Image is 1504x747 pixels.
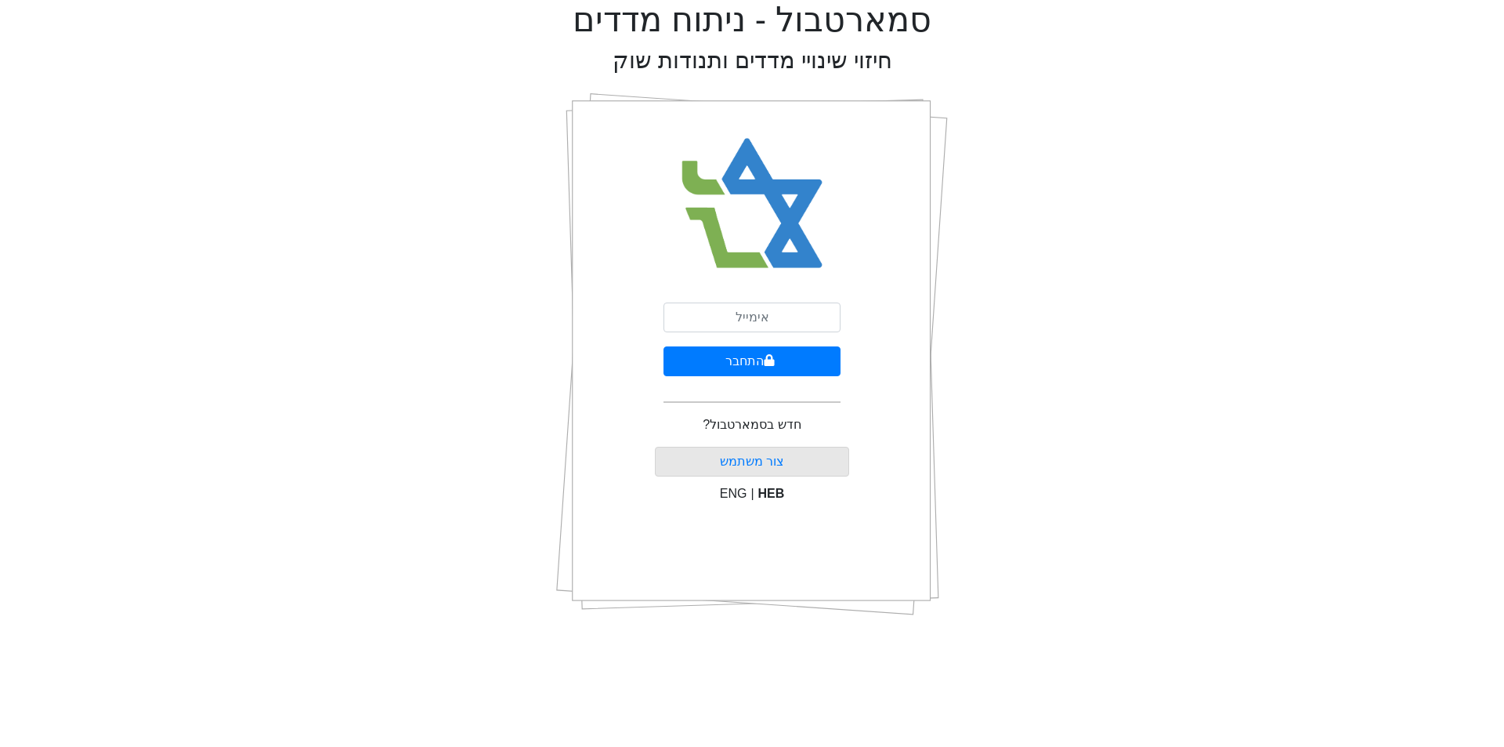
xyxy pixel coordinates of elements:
span: | [750,487,754,500]
span: ENG [720,487,747,500]
input: אימייל [663,303,841,332]
span: HEB [758,487,785,500]
button: התחבר [663,346,841,376]
p: חדש בסמארטבול? [703,415,801,434]
img: Smart Bull [667,118,837,290]
button: צור משתמש [655,447,850,477]
a: צור משתמש [720,455,784,468]
h2: חיזוי שינויי מדדים ותנודות שוק [613,47,892,74]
